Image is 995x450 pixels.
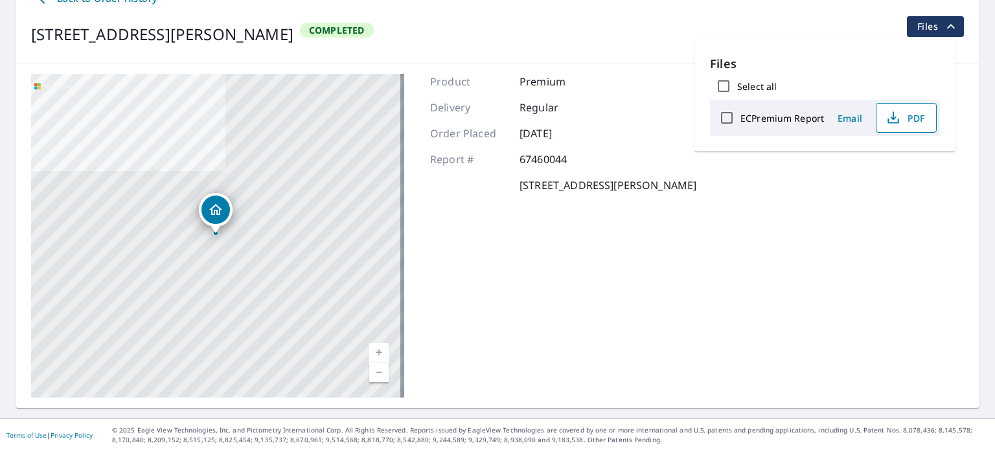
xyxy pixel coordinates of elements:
[876,103,937,133] button: PDF
[6,431,47,440] a: Terms of Use
[884,110,926,126] span: PDF
[112,425,989,445] p: © 2025 Eagle View Technologies, Inc. and Pictometry International Corp. All Rights Reserved. Repo...
[737,80,777,93] label: Select all
[520,100,597,115] p: Regular
[369,343,389,363] a: Current Level 17, Zoom In
[906,16,964,37] button: filesDropdownBtn-67460044
[430,74,508,89] p: Product
[520,177,696,193] p: [STREET_ADDRESS][PERSON_NAME]
[834,112,865,124] span: Email
[369,363,389,382] a: Current Level 17, Zoom Out
[51,431,93,440] a: Privacy Policy
[829,108,871,128] button: Email
[520,74,597,89] p: Premium
[301,24,372,36] span: Completed
[430,100,508,115] p: Delivery
[430,152,508,167] p: Report #
[199,193,233,233] div: Dropped pin, building 1, Residential property, 263 E Scott St Rialto, CA 92376
[917,19,959,34] span: Files
[520,126,597,141] p: [DATE]
[710,55,940,73] p: Files
[6,431,93,439] p: |
[430,126,508,141] p: Order Placed
[31,23,293,46] div: [STREET_ADDRESS][PERSON_NAME]
[740,112,824,124] label: ECPremium Report
[520,152,597,167] p: 67460044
